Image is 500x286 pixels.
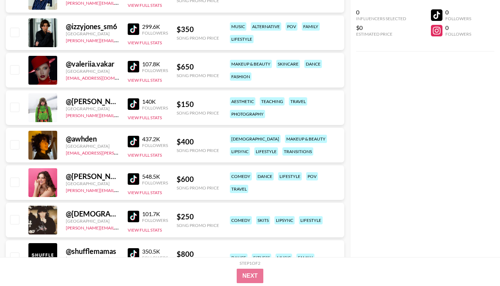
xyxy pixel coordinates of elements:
[177,35,219,41] div: Song Promo Price
[356,24,406,31] div: $0
[66,31,119,36] div: [GEOGRAPHIC_DATA]
[306,172,318,180] div: pov
[142,173,168,180] div: 548.5K
[66,143,119,149] div: [GEOGRAPHIC_DATA]
[128,248,139,260] img: TikTok
[66,111,172,118] a: [PERSON_NAME][EMAIL_ADDRESS][DOMAIN_NAME]
[177,223,219,228] div: Song Promo Price
[256,216,270,224] div: skits
[128,23,139,35] img: TikTok
[230,97,255,106] div: aesthetic
[254,147,278,156] div: lifestyle
[66,97,119,106] div: @ [PERSON_NAME]
[445,24,471,31] div: 0
[356,16,406,21] div: Influencers Selected
[66,218,119,224] div: [GEOGRAPHIC_DATA]
[299,216,323,224] div: lifestyle
[66,186,172,193] a: [PERSON_NAME][EMAIL_ADDRESS][DOMAIN_NAME]
[230,72,251,81] div: fashion
[302,22,320,31] div: family
[66,68,119,74] div: [GEOGRAPHIC_DATA]
[276,60,300,68] div: skincare
[304,60,322,68] div: dance
[128,136,139,147] img: TikTok
[66,106,119,111] div: [GEOGRAPHIC_DATA]
[66,36,172,43] a: [PERSON_NAME][EMAIL_ADDRESS][DOMAIN_NAME]
[142,61,168,68] div: 107.8K
[128,227,162,233] button: View Full Stats
[142,135,168,143] div: 437.2K
[177,185,219,191] div: Song Promo Price
[252,254,271,262] div: fitness
[240,260,260,266] div: Step 1 of 2
[142,30,168,36] div: Followers
[142,68,168,73] div: Followers
[128,77,162,83] button: View Full Stats
[66,181,119,186] div: [GEOGRAPHIC_DATA]
[464,250,491,277] iframe: Drift Widget Chat Controller
[66,134,119,143] div: @ awhden
[177,25,219,34] div: $ 350
[230,185,248,193] div: travel
[142,98,168,105] div: 140K
[296,254,314,262] div: family
[66,149,172,156] a: [EMAIL_ADDRESS][PERSON_NAME][DOMAIN_NAME]
[177,62,219,71] div: $ 650
[177,73,219,78] div: Song Promo Price
[230,110,265,118] div: photography
[356,31,406,37] div: Estimated Price
[289,97,307,106] div: travel
[66,74,138,81] a: [EMAIL_ADDRESS][DOMAIN_NAME]
[230,60,272,68] div: makeup & beauty
[276,254,292,262] div: music
[142,218,168,223] div: Followers
[128,173,139,185] img: TikTok
[251,22,281,31] div: alternative
[177,100,219,109] div: $ 150
[282,147,313,156] div: transitions
[66,172,119,181] div: @ [PERSON_NAME].[PERSON_NAME].[PERSON_NAME]
[128,3,162,8] button: View Full Stats
[66,209,119,218] div: @ [DEMOGRAPHIC_DATA]
[66,22,119,31] div: @ izzyjones_sm6
[128,211,139,222] img: TikTok
[128,40,162,45] button: View Full Stats
[128,190,162,195] button: View Full Stats
[66,247,119,256] div: @ shufflemamas
[142,143,168,148] div: Followers
[142,180,168,186] div: Followers
[230,135,281,143] div: [DEMOGRAPHIC_DATA]
[177,110,219,116] div: Song Promo Price
[142,210,168,218] div: 101.7K
[230,172,252,180] div: comedy
[177,175,219,184] div: $ 600
[356,9,406,16] div: 0
[142,105,168,111] div: Followers
[230,216,252,224] div: comedy
[230,254,247,262] div: dance
[230,147,250,156] div: lipsync
[128,152,162,158] button: View Full Stats
[66,59,119,68] div: @ valeriia.vakar
[237,269,264,283] button: Next
[278,172,302,180] div: lifestyle
[128,98,139,110] img: TikTok
[128,61,139,72] img: TikTok
[142,23,168,30] div: 299.6K
[274,216,295,224] div: lipsync
[445,31,471,37] div: Followers
[128,115,162,120] button: View Full Stats
[230,22,246,31] div: music
[177,212,219,221] div: $ 250
[177,148,219,153] div: Song Promo Price
[445,16,471,21] div: Followers
[142,255,168,260] div: Followers
[66,224,172,231] a: [PERSON_NAME][EMAIL_ADDRESS][DOMAIN_NAME]
[285,135,327,143] div: makeup & beauty
[142,248,168,255] div: 350.5K
[177,250,219,259] div: $ 800
[256,172,274,180] div: dance
[66,256,119,261] div: [GEOGRAPHIC_DATA]
[260,97,285,106] div: teaching
[445,9,471,16] div: 0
